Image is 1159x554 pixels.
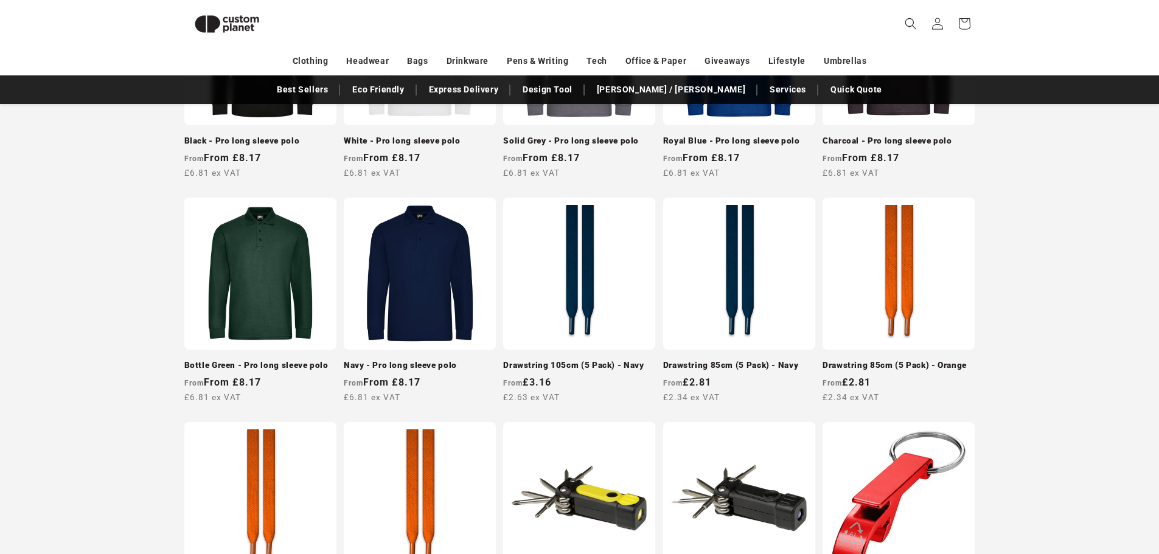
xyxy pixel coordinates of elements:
[407,50,428,72] a: Bags
[346,50,389,72] a: Headwear
[184,5,270,43] img: Custom Planet
[517,79,579,100] a: Design Tool
[447,50,489,72] a: Drinkware
[184,360,336,371] a: Bottle Green - Pro long sleeve polo
[897,10,924,37] summary: Search
[824,50,866,72] a: Umbrellas
[768,50,806,72] a: Lifestyle
[823,136,975,147] a: Charcoal - Pro long sleeve polo
[823,360,975,371] a: Drawstring 85cm (5 Pack) - Orange
[663,136,815,147] a: Royal Blue - Pro long sleeve polo
[824,79,888,100] a: Quick Quote
[663,360,815,371] a: Drawstring 85cm (5 Pack) - Navy
[346,79,410,100] a: Eco Friendly
[423,79,505,100] a: Express Delivery
[625,50,686,72] a: Office & Paper
[293,50,329,72] a: Clothing
[705,50,750,72] a: Giveaways
[956,423,1159,554] iframe: Chat Widget
[184,136,336,147] a: Black - Pro long sleeve polo
[764,79,812,100] a: Services
[344,136,496,147] a: White - Pro long sleeve polo
[586,50,607,72] a: Tech
[344,360,496,371] a: Navy - Pro long sleeve polo
[507,50,568,72] a: Pens & Writing
[503,136,655,147] a: Solid Grey - Pro long sleeve polo
[503,360,655,371] a: Drawstring 105cm (5 Pack) - Navy
[271,79,334,100] a: Best Sellers
[591,79,751,100] a: [PERSON_NAME] / [PERSON_NAME]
